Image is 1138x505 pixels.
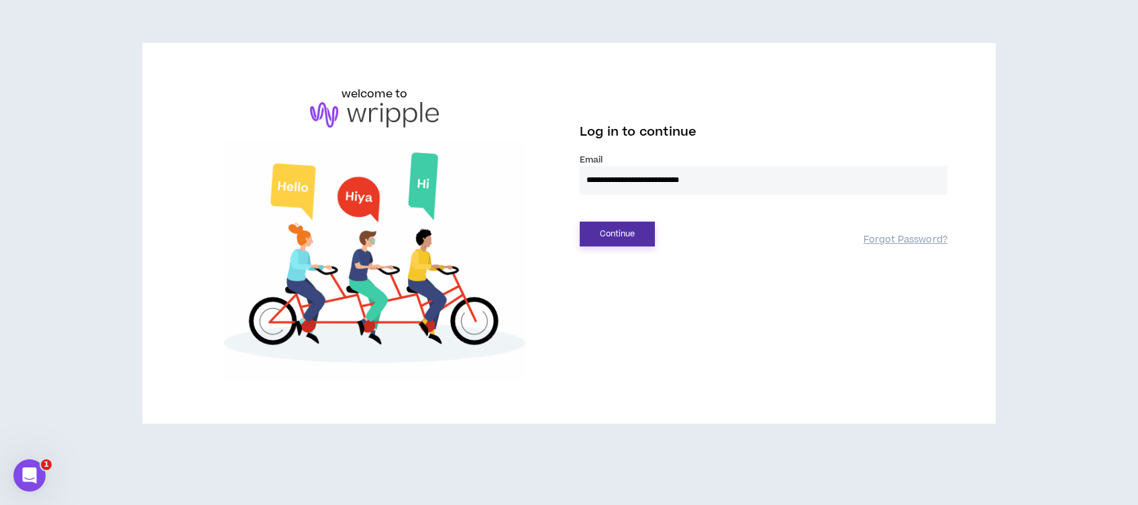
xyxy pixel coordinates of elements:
[310,102,439,128] img: logo-brand.png
[342,86,408,102] h6: welcome to
[41,459,52,470] span: 1
[580,154,947,166] label: Email
[864,234,947,246] a: Forgot Password?
[191,141,558,381] img: Welcome to Wripple
[580,124,696,140] span: Log in to continue
[580,222,655,246] button: Continue
[13,459,46,492] iframe: Intercom live chat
